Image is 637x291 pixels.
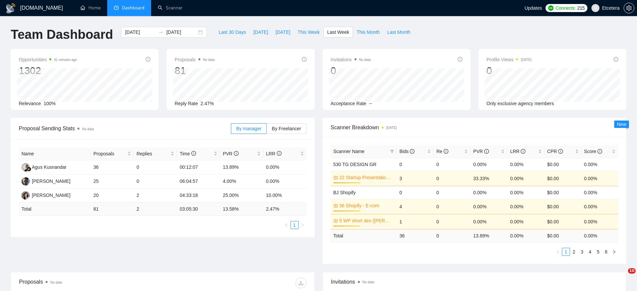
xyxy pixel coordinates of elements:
[578,248,586,256] li: 3
[19,64,77,77] div: 1302
[26,167,31,171] img: gigradar-bm.png
[175,101,198,106] span: Reply Rate
[91,203,134,216] td: 81
[301,223,305,227] span: right
[201,101,214,106] span: 2.47%
[410,149,415,154] span: info-circle
[177,160,220,174] td: 00:12:07
[507,171,544,186] td: 0.00%
[136,150,169,157] span: Replies
[236,126,261,131] span: By manager
[357,28,380,36] span: This Month
[570,248,578,256] a: 2
[91,147,134,160] th: Proposals
[327,28,349,36] span: Last Week
[545,199,581,214] td: $0.00
[294,27,323,38] button: This Week
[331,278,618,286] span: Invitations
[19,203,91,216] td: Total
[44,101,56,106] span: 100%
[331,123,619,132] span: Scanner Breakdown
[507,158,544,171] td: 0.00%
[91,174,134,189] td: 25
[21,177,30,186] img: AP
[444,149,448,154] span: info-circle
[299,221,307,229] li: Next Page
[284,223,289,227] span: left
[331,64,371,77] div: 0
[602,248,610,256] li: 6
[597,149,602,154] span: info-circle
[507,186,544,199] td: 0.00%
[524,5,542,11] span: Updates
[614,57,618,62] span: info-circle
[397,229,434,242] td: 36
[91,160,134,174] td: 36
[581,199,618,214] td: 0.00%
[180,151,196,156] span: Time
[554,248,562,256] li: Previous Page
[562,248,570,256] li: 1
[32,177,70,185] div: [PERSON_NAME]
[11,27,113,43] h1: Team Dashboard
[578,248,586,256] a: 3
[458,57,462,62] span: info-circle
[339,174,393,181] a: 22 Startup Presentation ([PERSON_NAME])
[470,229,507,242] td: 13.89 %
[353,27,383,38] button: This Month
[175,56,214,64] span: Proposals
[470,158,507,171] td: 0.00%
[602,248,610,256] a: 6
[581,186,618,199] td: 0.00%
[556,4,576,12] span: Connects:
[215,27,250,38] button: Last 30 Days
[125,28,155,36] input: Start date
[363,280,374,284] span: No data
[82,127,94,131] span: No data
[291,221,298,229] a: 1
[610,248,618,256] button: right
[487,56,531,64] span: Profile Views
[333,162,377,167] a: 530 TG DESIGN GR
[624,5,634,11] a: setting
[263,189,307,203] td: 10.00%
[545,171,581,186] td: $0.00
[333,190,356,195] a: BJ Shopify
[323,27,353,38] button: Last Week
[5,3,16,14] img: logo
[218,28,246,36] span: Last 30 Days
[19,278,163,288] div: Proposals
[134,160,177,174] td: 0
[333,218,338,223] span: crown
[545,229,581,242] td: $ 0.00
[114,5,119,10] span: dashboard
[487,101,554,106] span: Only exclusive agency members
[333,149,365,154] span: Scanner Name
[177,174,220,189] td: 06:04:57
[594,248,602,256] a: 5
[80,5,101,11] a: homeHome
[470,199,507,214] td: 0.00%
[586,248,594,256] a: 4
[612,250,616,254] span: right
[253,28,268,36] span: [DATE]
[369,101,372,106] span: --
[21,192,70,198] a: TT[PERSON_NAME]
[389,146,395,156] span: filter
[487,64,531,77] div: 0
[386,126,397,130] time: [DATE]
[191,151,196,156] span: info-circle
[275,28,290,36] span: [DATE]
[594,248,602,256] li: 5
[434,171,470,186] td: 0
[545,214,581,229] td: $0.00
[263,160,307,174] td: 0.00%
[554,248,562,256] button: left
[299,221,307,229] button: right
[339,202,393,209] a: 36 Shopify - E-com
[134,203,177,216] td: 2
[397,171,434,186] td: 3
[581,171,618,186] td: 0.00%
[581,214,618,229] td: 0.00%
